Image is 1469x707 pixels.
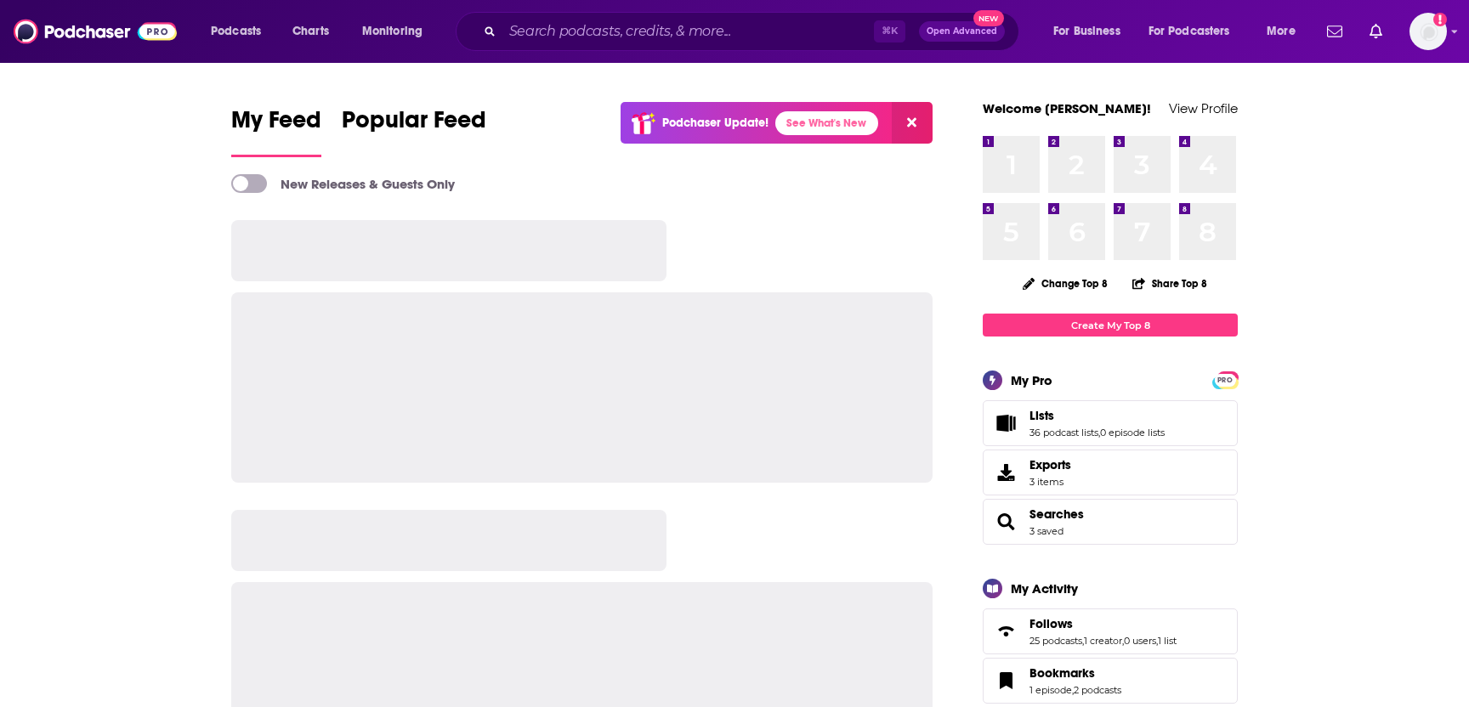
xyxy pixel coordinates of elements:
[1124,635,1156,647] a: 0 users
[472,12,1035,51] div: Search podcasts, credits, & more...
[1029,684,1072,696] a: 1 episode
[1011,580,1078,597] div: My Activity
[362,20,423,43] span: Monitoring
[1122,635,1124,647] span: ,
[983,658,1238,704] span: Bookmarks
[502,18,874,45] input: Search podcasts, credits, & more...
[1074,684,1121,696] a: 2 podcasts
[14,15,177,48] img: Podchaser - Follow, Share and Rate Podcasts
[1215,374,1235,387] span: PRO
[989,669,1023,693] a: Bookmarks
[1100,427,1165,438] a: 0 episode lists
[1082,635,1084,647] span: ,
[231,105,321,144] span: My Feed
[927,27,997,36] span: Open Advanced
[983,608,1238,654] span: Follows
[1215,373,1235,386] a: PRO
[1137,18,1255,45] button: open menu
[1029,635,1082,647] a: 25 podcasts
[983,100,1151,116] a: Welcome [PERSON_NAME]!
[231,174,455,193] a: New Releases & Guests Only
[989,619,1023,643] a: Follows
[1409,13,1447,50] button: Show profile menu
[1255,18,1317,45] button: open menu
[983,499,1238,545] span: Searches
[1029,457,1071,472] span: Exports
[1029,427,1098,438] a: 36 podcast lists
[989,411,1023,435] a: Lists
[1012,273,1118,294] button: Change Top 8
[342,105,486,157] a: Popular Feed
[1029,408,1165,423] a: Lists
[983,400,1238,446] span: Lists
[1363,17,1389,46] a: Show notifications dropdown
[662,116,769,130] p: Podchaser Update!
[1409,13,1447,50] img: User Profile
[874,20,905,42] span: ⌘ K
[1029,408,1054,423] span: Lists
[350,18,445,45] button: open menu
[1072,684,1074,696] span: ,
[983,314,1238,337] a: Create My Top 8
[1029,665,1121,681] a: Bookmarks
[1053,20,1120,43] span: For Business
[1029,525,1063,537] a: 3 saved
[1158,635,1177,647] a: 1 list
[1011,372,1052,388] div: My Pro
[973,10,1004,26] span: New
[1433,13,1447,26] svg: Add a profile image
[1149,20,1230,43] span: For Podcasters
[983,450,1238,495] a: Exports
[1029,665,1095,681] span: Bookmarks
[211,20,261,43] span: Podcasts
[1029,476,1071,488] span: 3 items
[1084,635,1122,647] a: 1 creator
[989,461,1023,484] span: Exports
[775,111,878,135] a: See What's New
[199,18,283,45] button: open menu
[1169,100,1238,116] a: View Profile
[1320,17,1349,46] a: Show notifications dropdown
[1029,616,1073,631] span: Follows
[1132,267,1208,300] button: Share Top 8
[1029,506,1084,522] a: Searches
[292,20,329,43] span: Charts
[281,18,339,45] a: Charts
[1156,635,1158,647] span: ,
[1409,13,1447,50] span: Logged in as Rbaldwin
[919,21,1005,42] button: Open AdvancedNew
[1029,616,1177,631] a: Follows
[1098,427,1100,438] span: ,
[231,105,321,157] a: My Feed
[342,105,486,144] span: Popular Feed
[989,510,1023,534] a: Searches
[1041,18,1142,45] button: open menu
[1267,20,1296,43] span: More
